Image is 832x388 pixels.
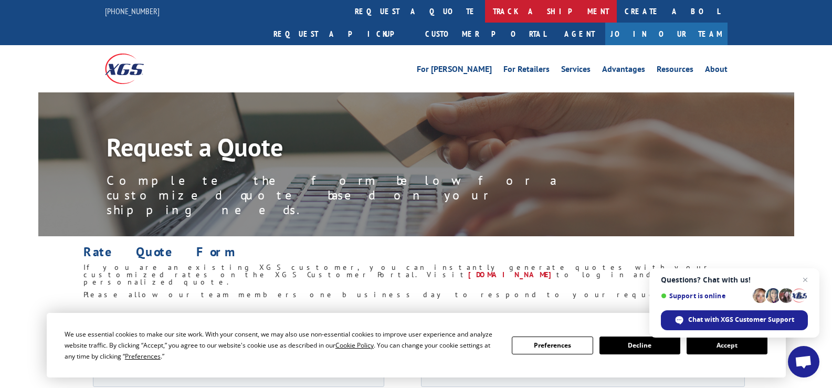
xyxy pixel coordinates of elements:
[12,146,60,155] span: Contact by Email
[687,337,767,354] button: Accept
[661,310,808,330] span: Chat with XGS Customer Support
[12,367,36,376] span: Drayage
[12,239,49,248] span: Warehousing
[83,291,749,303] h6: Please allow our team members one business day to respond to your request.
[512,337,593,354] button: Preferences
[468,270,556,279] a: [DOMAIN_NAME]
[65,329,499,362] div: We use essential cookies to make our site work. With your consent, we may also use non-essential ...
[599,337,680,354] button: Decline
[3,324,9,331] input: Total Operations
[503,65,550,77] a: For Retailers
[3,339,9,345] input: LTL & Warehousing
[83,246,749,264] h1: Rate Quote Form
[688,315,794,324] span: Chat with XGS Customer Support
[328,87,371,96] span: Phone number
[83,263,711,279] span: If you are an existing XGS customer, you can instantly generate quotes with your customized rates...
[125,352,161,361] span: Preferences
[417,65,492,77] a: For [PERSON_NAME]
[661,292,749,300] span: Support is online
[3,225,9,232] input: Expedited Shipping
[3,282,9,289] input: [GEOGRAPHIC_DATA]
[12,211,40,220] span: Truckload
[12,254,82,263] span: Supply Chain Integration
[3,211,9,218] input: Truckload
[266,23,417,45] a: Request a pickup
[3,254,9,260] input: Supply Chain Integration
[657,65,693,77] a: Resources
[107,173,579,217] p: Complete the form below for a customized quote based on your shipping needs.
[661,276,808,284] span: Questions? Chat with us!
[12,282,74,291] span: [GEOGRAPHIC_DATA]
[605,23,728,45] a: Join Our Team
[12,268,56,277] span: Custom Cutting
[105,6,160,16] a: [PHONE_NUMBER]
[3,353,9,360] input: LTL, Truckload & Warehousing
[3,146,9,153] input: Contact by Email
[3,310,9,317] input: Buyer
[12,161,62,170] span: Contact by Phone
[12,225,68,234] span: Expedited Shipping
[3,367,9,374] input: Drayage
[705,65,728,77] a: About
[335,341,374,350] span: Cookie Policy
[3,197,9,204] input: LTL Shipping
[12,339,67,348] span: LTL & Warehousing
[12,197,48,206] span: LTL Shipping
[12,310,29,319] span: Buyer
[328,1,357,9] span: Last name
[554,23,605,45] a: Agent
[3,268,9,275] input: Custom Cutting
[561,65,591,77] a: Services
[3,296,9,303] input: Pick and Pack Solutions
[12,296,79,305] span: Pick and Pack Solutions
[417,23,554,45] a: Customer Portal
[12,324,58,333] span: Total Operations
[3,161,9,167] input: Contact by Phone
[788,346,819,377] a: Open chat
[12,353,98,362] span: LTL, Truckload & Warehousing
[47,313,786,377] div: Cookie Consent Prompt
[3,239,9,246] input: Warehousing
[328,44,418,53] span: Account Number (if applicable)
[602,65,645,77] a: Advantages
[107,134,579,165] h1: Request a Quote
[83,270,738,287] span: to log in and complete a personalized quote.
